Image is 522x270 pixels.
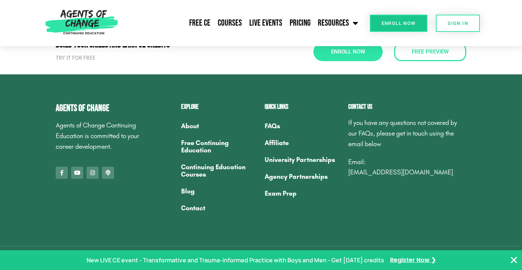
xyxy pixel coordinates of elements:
[56,104,144,113] h4: Agents of Change
[348,157,466,178] p: Email:
[390,255,436,266] a: Register Now ❯
[394,42,466,61] a: Free Preview
[286,14,314,32] a: Pricing
[314,14,362,32] a: Resources
[265,168,341,185] a: Agency Partnerships
[246,14,286,32] a: Live Events
[181,200,257,217] a: Contact
[448,21,468,26] span: SIGN IN
[348,168,453,176] a: [EMAIL_ADDRESS][DOMAIN_NAME]
[265,134,341,151] a: Affiliate
[181,134,257,159] a: Free Continuing Education
[348,104,466,110] h2: Contact us
[510,256,518,265] button: Close Banner
[181,183,257,200] a: Blog
[214,14,246,32] a: Courses
[185,14,214,32] a: Free CE
[181,118,257,134] a: About
[348,119,457,148] span: If you have any questions not covered by our FAQs, please get in touch using the email below
[181,159,257,183] a: Continuing Education Courses
[331,49,365,55] span: Enroll Now
[265,151,341,168] a: University Partnerships
[436,15,480,32] a: SIGN IN
[181,104,257,110] h2: Explore
[56,121,139,151] span: Agents of Change Continuing Education is committed to your career development.
[265,118,341,134] a: FAQs
[181,118,257,217] nav: Menu
[265,104,341,110] h2: Quick Links
[87,255,384,266] p: New LIVE CE event - Transformative and Trauma-informed Practice with Boys and Men - Get [DATE] cr...
[313,42,383,61] a: Enroll Now
[56,55,95,61] strong: Try it for free
[370,15,427,32] a: Enroll Now
[121,14,362,32] nav: Menu
[265,118,341,202] nav: Menu
[412,49,449,55] span: Free Preview
[265,185,341,202] a: Exam Prep
[56,40,257,49] h2: Build Your Skills and Earn CE CREDITS
[382,21,416,26] span: Enroll Now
